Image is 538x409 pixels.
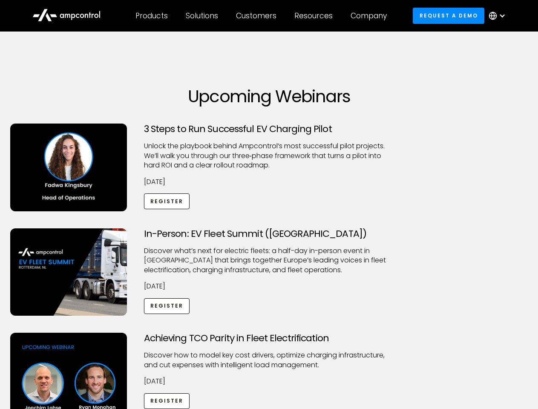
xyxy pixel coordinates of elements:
a: Register [144,393,190,409]
a: Register [144,298,190,314]
div: Customers [236,11,276,20]
h3: In-Person: EV Fleet Summit ([GEOGRAPHIC_DATA]) [144,228,394,239]
p: Discover how to model key cost drivers, optimize charging infrastructure, and cut expenses with i... [144,351,394,370]
div: Solutions [186,11,218,20]
p: [DATE] [144,282,394,291]
div: Resources [294,11,333,20]
div: Products [135,11,168,20]
a: Request a demo [413,8,484,23]
h3: 3 Steps to Run Successful EV Charging Pilot [144,124,394,135]
p: Unlock the playbook behind Ampcontrol’s most successful pilot projects. We’ll walk you through ou... [144,141,394,170]
a: Register [144,193,190,209]
p: [DATE] [144,377,394,386]
div: Company [351,11,387,20]
h3: Achieving TCO Parity in Fleet Electrification [144,333,394,344]
p: [DATE] [144,177,394,187]
h1: Upcoming Webinars [10,86,528,107]
p: ​Discover what’s next for electric fleets: a half-day in-person event in [GEOGRAPHIC_DATA] that b... [144,246,394,275]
